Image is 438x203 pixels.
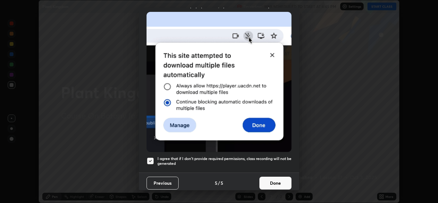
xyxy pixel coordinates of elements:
[221,180,223,186] h4: 5
[157,156,291,166] h5: I agree that if I don't provide required permissions, class recording will not be generated
[147,12,291,152] img: downloads-permission-blocked.gif
[259,177,291,190] button: Done
[147,177,179,190] button: Previous
[215,180,217,186] h4: 5
[218,180,220,186] h4: /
